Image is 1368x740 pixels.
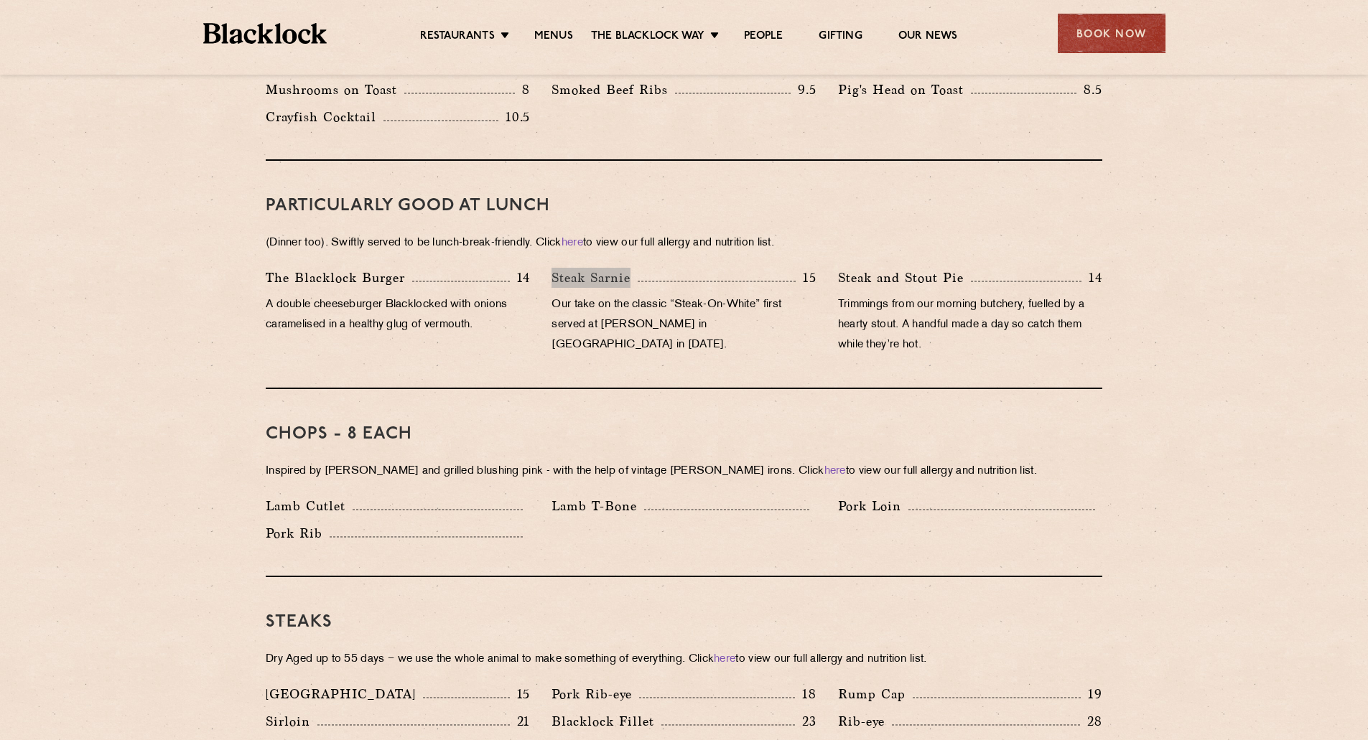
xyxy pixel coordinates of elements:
[266,684,423,704] p: [GEOGRAPHIC_DATA]
[203,23,327,44] img: BL_Textured_Logo-footer-cropped.svg
[795,712,816,731] p: 23
[266,496,353,516] p: Lamb Cutlet
[266,80,404,100] p: Mushrooms on Toast
[552,268,638,288] p: Steak Sarnie
[534,29,573,45] a: Menus
[824,466,846,477] a: here
[838,80,971,100] p: Pig's Head on Toast
[266,107,383,127] p: Crayfish Cocktail
[266,650,1102,670] p: Dry Aged up to 55 days − we use the whole animal to make something of everything. Click to view o...
[498,108,530,126] p: 10.5
[898,29,958,45] a: Our News
[591,29,704,45] a: The Blacklock Way
[266,268,412,288] p: The Blacklock Burger
[420,29,495,45] a: Restaurants
[838,684,913,704] p: Rump Cap
[1081,268,1102,287] p: 14
[266,295,530,335] p: A double cheeseburger Blacklocked with onions caramelised in a healthy glug of vermouth.
[819,29,862,45] a: Gifting
[1081,685,1102,703] p: 19
[266,523,330,543] p: Pork Rib
[266,613,1102,632] h3: Steaks
[266,425,1102,444] h3: Chops - 8 each
[744,29,783,45] a: People
[714,654,735,665] a: here
[838,711,892,731] p: Rib-eye
[1080,712,1102,731] p: 28
[791,80,816,99] p: 9.5
[838,295,1102,355] p: Trimmings from our morning butchery, fuelled by a hearty stout. A handful made a day so catch the...
[562,238,583,248] a: here
[796,268,816,287] p: 15
[552,684,639,704] p: Pork Rib-eye
[266,711,317,731] p: Sirloin
[266,197,1102,215] h3: PARTICULARLY GOOD AT LUNCH
[510,712,531,731] p: 21
[838,496,908,516] p: Pork Loin
[552,496,644,516] p: Lamb T-Bone
[1076,80,1102,99] p: 8.5
[510,268,531,287] p: 14
[266,233,1102,253] p: (Dinner too). Swiftly served to be lunch-break-friendly. Click to view our full allergy and nutri...
[515,80,530,99] p: 8
[838,268,971,288] p: Steak and Stout Pie
[552,295,816,355] p: Our take on the classic “Steak-On-White” first served at [PERSON_NAME] in [GEOGRAPHIC_DATA] in [D...
[510,685,531,703] p: 15
[1058,14,1165,53] div: Book Now
[552,711,661,731] p: Blacklock Fillet
[552,80,675,100] p: Smoked Beef Ribs
[266,462,1102,482] p: Inspired by [PERSON_NAME] and grilled blushing pink - with the help of vintage [PERSON_NAME] iron...
[795,685,816,703] p: 18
